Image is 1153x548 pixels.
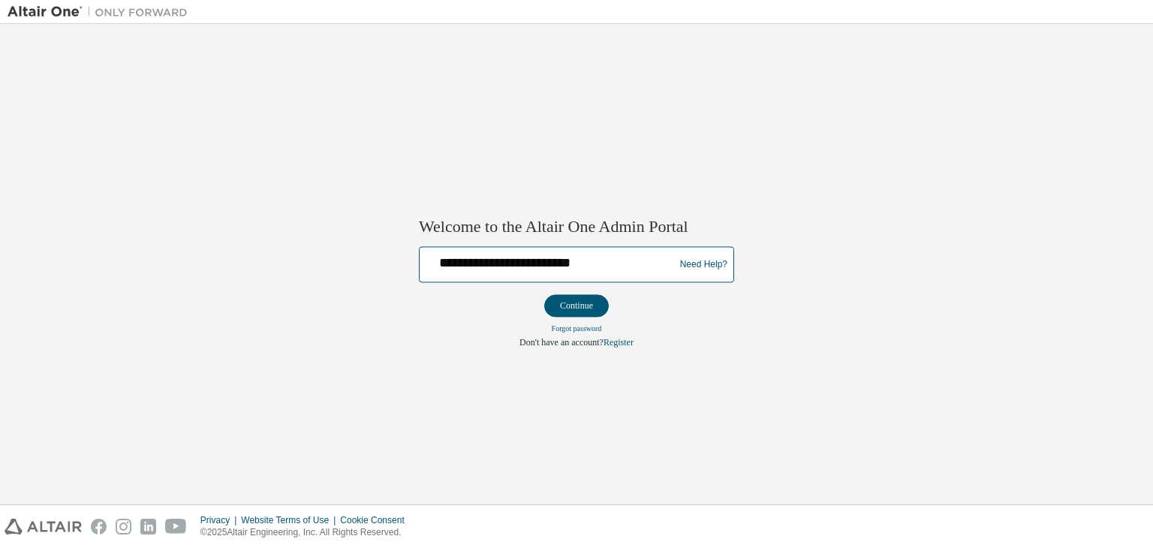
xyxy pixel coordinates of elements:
img: altair_logo.svg [5,519,82,534]
img: facebook.svg [91,519,107,534]
a: Register [604,338,634,348]
a: Forgot password [552,325,602,333]
p: © 2025 Altair Engineering, Inc. All Rights Reserved. [200,526,414,539]
img: instagram.svg [116,519,131,534]
div: Privacy [200,514,241,526]
button: Continue [544,295,609,318]
img: youtube.svg [165,519,187,534]
span: Don't have an account? [519,338,604,348]
h2: Welcome to the Altair One Admin Portal [419,216,734,237]
img: Altair One [8,5,195,20]
div: Cookie Consent [340,514,413,526]
a: Need Help? [680,264,727,265]
img: linkedin.svg [140,519,156,534]
div: Website Terms of Use [241,514,340,526]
